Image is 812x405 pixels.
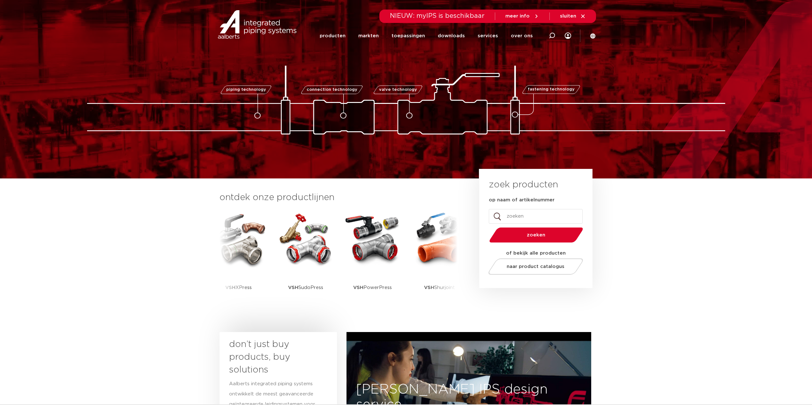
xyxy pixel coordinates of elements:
[487,258,585,275] a: naar product catalogus
[438,24,465,48] a: downloads
[424,268,455,307] p: Shurjoint
[506,233,567,237] span: zoeken
[320,24,346,48] a: producten
[507,264,564,269] span: naar product catalogus
[506,251,566,256] strong: of bekijk alle producten
[487,227,585,243] button: zoeken
[379,88,417,92] span: valve technology
[489,178,558,191] h3: zoek producten
[288,268,323,307] p: SudoPress
[505,14,530,18] span: meer info
[353,285,363,290] strong: VSH
[344,210,401,307] a: VSHPowerPress
[489,197,555,203] label: op naam of artikelnummer
[560,14,576,18] span: sluiten
[478,24,498,48] a: services
[505,13,539,19] a: meer info
[225,268,252,307] p: XPress
[320,24,533,48] nav: Menu
[306,88,357,92] span: connection technology
[210,210,267,307] a: VSHXPress
[528,88,575,92] span: fastening technology
[560,13,586,19] a: sluiten
[229,338,316,376] h3: don’t just buy products, buy solutions
[489,209,583,224] input: zoeken
[220,191,458,204] h3: ontdek onze productlijnen
[358,24,379,48] a: markten
[288,285,298,290] strong: VSH
[353,268,392,307] p: PowerPress
[226,88,266,92] span: piping technology
[391,24,425,48] a: toepassingen
[411,210,468,307] a: VSHShurjoint
[277,210,334,307] a: VSHSudoPress
[424,285,434,290] strong: VSH
[225,285,235,290] strong: VSH
[390,13,485,19] span: NIEUW: myIPS is beschikbaar
[511,24,533,48] a: over ons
